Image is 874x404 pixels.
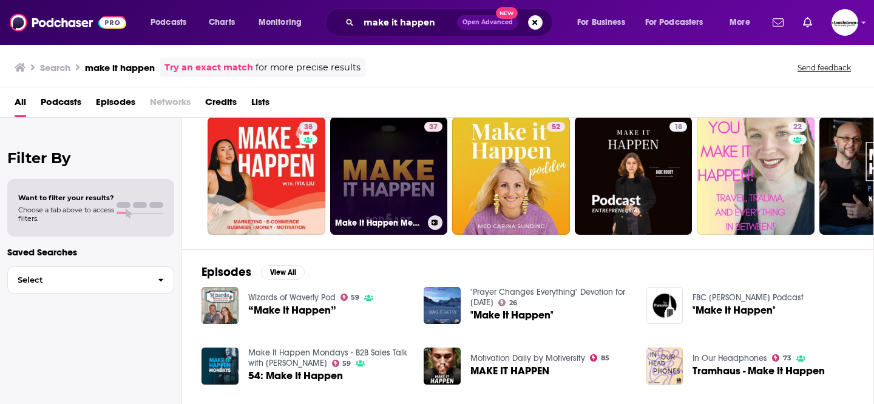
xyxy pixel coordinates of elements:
[429,121,438,133] span: 37
[457,15,518,30] button: Open AdvancedNew
[96,92,135,117] a: Episodes
[646,287,683,324] img: "Make It Happen"
[208,117,325,235] a: 38
[462,19,513,25] span: Open Advanced
[646,348,683,385] img: Tramhaus - Make It Happen
[10,11,126,34] img: Podchaser - Follow, Share and Rate Podcasts
[332,360,351,367] a: 59
[772,354,791,362] a: 73
[424,348,461,385] img: MAKE IT HAPPEN
[205,92,237,117] a: Credits
[351,295,359,300] span: 59
[150,92,191,117] span: Networks
[669,122,687,132] a: 18
[788,122,807,132] a: 22
[41,92,81,117] a: Podcasts
[470,287,625,308] a: "Prayer Changes Everything" Devotion for Today
[637,13,721,32] button: open menu
[202,264,305,280] a: EpisodesView All
[768,12,788,33] a: Show notifications dropdown
[261,265,305,280] button: View All
[793,121,802,133] span: 22
[798,12,817,33] a: Show notifications dropdown
[7,266,174,294] button: Select
[259,14,302,31] span: Monitoring
[7,246,174,258] p: Saved Searches
[832,9,858,36] span: Logged in as jvervelde
[142,13,202,32] button: open menu
[569,13,640,32] button: open menu
[783,355,791,361] span: 73
[248,305,336,315] a: “Make It Happen”
[832,9,858,36] button: Show profile menu
[304,121,313,133] span: 38
[330,117,448,235] a: 37Make it Happen Media Podcast
[202,348,239,385] a: 54: Make It Happen
[342,361,351,366] span: 59
[85,62,155,73] h3: make it happen
[721,13,765,32] button: open menu
[498,299,517,306] a: 26
[18,194,114,202] span: Want to filter your results?
[202,287,239,324] img: “Make It Happen”
[552,121,560,133] span: 52
[590,354,609,362] a: 85
[470,366,549,376] a: MAKE IT HAPPEN
[337,8,564,36] div: Search podcasts, credits, & more...
[424,287,461,324] img: "Make It Happen"
[645,14,703,31] span: For Podcasters
[256,61,361,75] span: for more precise results
[832,9,858,36] img: User Profile
[209,14,235,31] span: Charts
[794,62,855,73] button: Send feedback
[15,92,26,117] a: All
[201,13,242,32] a: Charts
[601,355,609,361] span: 85
[547,122,565,132] a: 52
[697,117,815,235] a: 22
[693,305,776,315] a: "Make It Happen"
[577,14,625,31] span: For Business
[693,353,767,363] a: In Our Headphones
[452,117,570,235] a: 52
[250,13,317,32] button: open menu
[509,300,517,306] span: 26
[424,122,442,132] a: 37
[248,292,336,303] a: Wizards of Waverly Pod
[40,62,70,73] h3: Search
[202,264,251,280] h2: Episodes
[251,92,269,117] a: Lists
[496,7,518,19] span: New
[693,292,804,303] a: FBC Parsons Podcast
[299,122,317,132] a: 38
[18,206,114,223] span: Choose a tab above to access filters.
[7,149,174,167] h2: Filter By
[693,366,825,376] a: Tramhaus - Make It Happen
[470,310,554,320] a: "Make It Happen"
[164,61,253,75] a: Try an exact match
[359,13,457,32] input: Search podcasts, credits, & more...
[730,14,750,31] span: More
[575,117,693,235] a: 18
[248,348,407,368] a: Make It Happen Mondays - B2B Sales Talk with John Barrows
[335,218,423,228] h3: Make it Happen Media Podcast
[248,371,343,381] span: 54: Make It Happen
[8,276,148,284] span: Select
[674,121,682,133] span: 18
[340,294,360,301] a: 59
